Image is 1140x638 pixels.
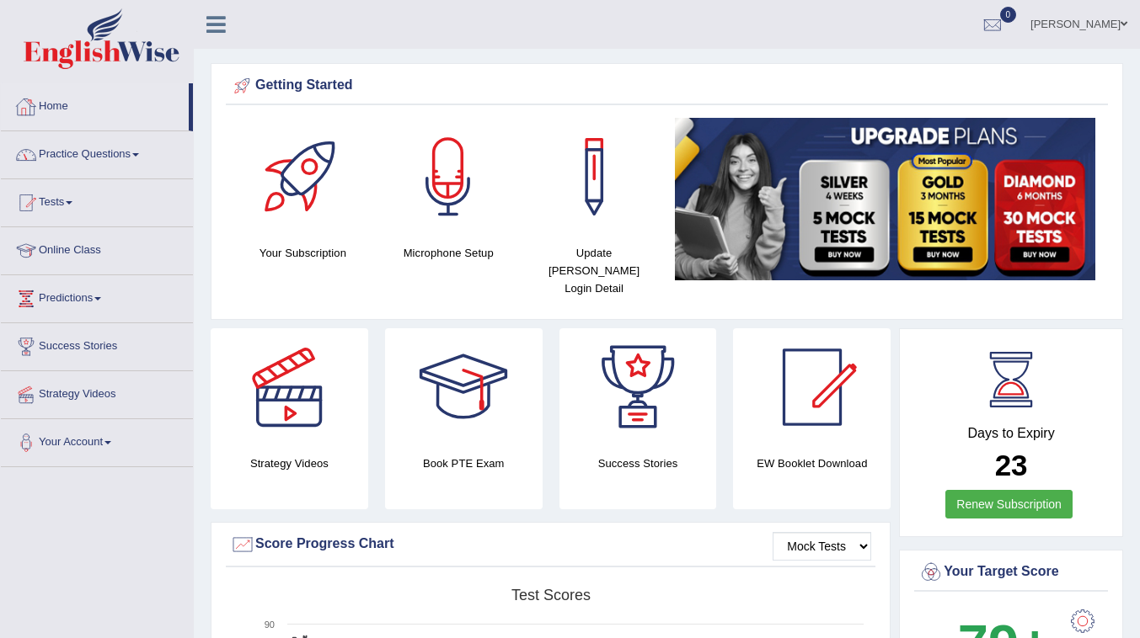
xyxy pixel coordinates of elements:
h4: Success Stories [559,455,717,472]
a: Online Class [1,227,193,269]
a: Home [1,83,189,125]
a: Predictions [1,275,193,317]
a: Your Account [1,419,193,461]
div: Your Target Score [918,560,1104,585]
a: Practice Questions [1,131,193,173]
tspan: Test scores [511,587,591,603]
h4: Update [PERSON_NAME] Login Detail [530,244,659,297]
a: Tests [1,179,193,221]
img: small5.jpg [675,118,1095,280]
div: Getting Started [230,73,1104,98]
h4: Book PTE Exam [385,455,543,472]
a: Renew Subscription [945,490,1073,518]
a: Strategy Videos [1,371,193,413]
h4: Strategy Videos [211,455,368,472]
h4: EW Booklet Download [733,455,891,472]
a: Success Stories [1,323,193,365]
h4: Days to Expiry [918,426,1104,441]
span: 0 [1000,7,1017,23]
h4: Your Subscription [238,244,367,262]
div: Score Progress Chart [230,532,871,557]
b: 23 [995,449,1028,481]
h4: Microphone Setup [384,244,513,262]
text: 90 [265,619,275,630]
